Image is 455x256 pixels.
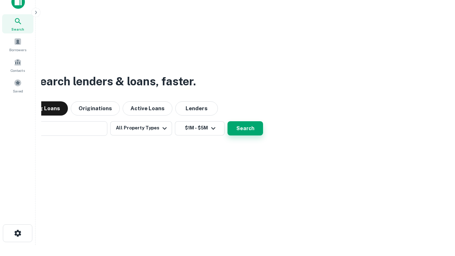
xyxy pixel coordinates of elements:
[175,101,218,116] button: Lenders
[123,101,172,116] button: Active Loans
[11,26,24,32] span: Search
[11,68,25,73] span: Contacts
[110,121,172,135] button: All Property Types
[419,199,455,233] iframe: Chat Widget
[71,101,120,116] button: Originations
[2,14,33,33] a: Search
[2,55,33,75] a: Contacts
[32,73,196,90] h3: Search lenders & loans, faster.
[13,88,23,94] span: Saved
[227,121,263,135] button: Search
[9,47,26,53] span: Borrowers
[2,35,33,54] a: Borrowers
[2,76,33,95] a: Saved
[175,121,225,135] button: $1M - $5M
